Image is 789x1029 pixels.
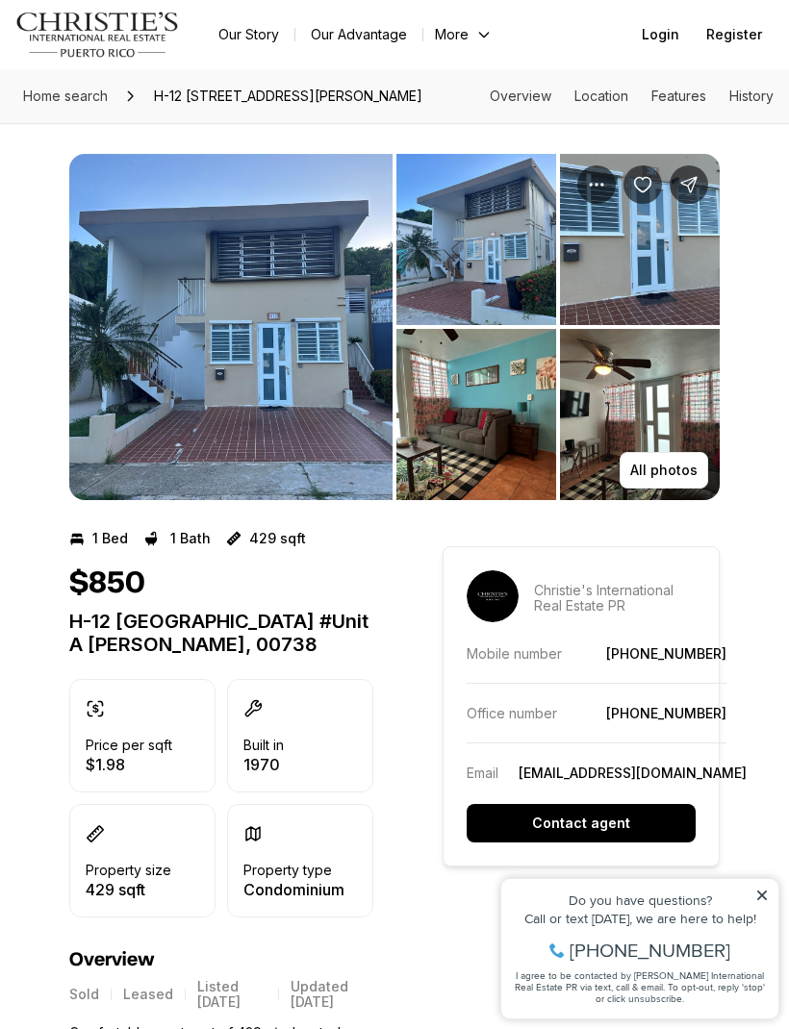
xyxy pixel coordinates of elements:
p: Leased [123,987,173,1002]
p: Contact agent [532,816,630,831]
button: Save Property: H-12 CALLE 10 URB ALTAMIRA #Unit A [624,165,662,204]
p: Listed [DATE] [197,979,267,1010]
h1: $850 [69,565,145,602]
div: Listing Photos [69,154,720,500]
p: Mobile number [467,645,562,662]
button: View image gallery [396,329,556,500]
p: Built in [243,738,284,753]
p: Christie's International Real Estate PR [534,583,696,614]
span: H-12 [STREET_ADDRESS][PERSON_NAME] [146,81,430,112]
p: 429 sqft [86,882,171,897]
span: [PHONE_NUMBER] [79,90,240,110]
p: Price per sqft [86,738,172,753]
a: Skip to: Features [651,88,706,104]
p: $1.98 [86,757,172,772]
p: All photos [630,463,698,478]
span: Login [642,27,679,42]
h4: Overview [69,948,373,971]
button: Share Property: H-12 CALLE 10 URB ALTAMIRA #Unit A [670,165,708,204]
button: Contact agent [467,804,696,842]
div: Do you have questions? [20,43,278,57]
p: 429 sqft [249,531,306,546]
nav: Page section menu [490,88,774,104]
p: 1 Bed [92,531,128,546]
button: Property options [577,165,616,204]
a: Our Story [203,21,294,48]
p: Office number [467,705,557,721]
a: [EMAIL_ADDRESS][DOMAIN_NAME] [519,765,747,781]
p: H-12 [GEOGRAPHIC_DATA] #Unit A [PERSON_NAME], 00738 [69,610,373,656]
button: Register [695,15,774,54]
button: View image gallery [560,154,720,325]
div: Call or text [DATE], we are here to help! [20,62,278,75]
a: Skip to: History [729,88,774,104]
li: 2 of 5 [396,154,720,500]
p: Email [467,765,498,781]
button: More [423,21,504,48]
li: 1 of 5 [69,154,393,500]
p: Updated [DATE] [291,979,373,1010]
p: Sold [69,987,99,1002]
img: logo [15,12,180,58]
p: Property size [86,863,171,878]
p: 1 Bath [170,531,211,546]
a: Home search [15,81,115,112]
button: All photos [620,452,708,489]
span: Home search [23,88,108,104]
a: Skip to: Overview [490,88,551,104]
button: Login [630,15,691,54]
button: View image gallery [69,154,393,500]
a: [PHONE_NUMBER] [606,645,726,662]
span: I agree to be contacted by [PERSON_NAME] International Real Estate PR via text, call & email. To ... [24,118,274,155]
span: Register [706,27,762,42]
a: [PHONE_NUMBER] [606,705,726,721]
a: Our Advantage [295,21,422,48]
p: 1970 [243,757,284,772]
p: Property type [243,863,332,878]
a: Skip to: Location [574,88,628,104]
p: Condominium [243,882,344,897]
button: View image gallery [396,154,556,325]
button: View image gallery [560,329,720,500]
